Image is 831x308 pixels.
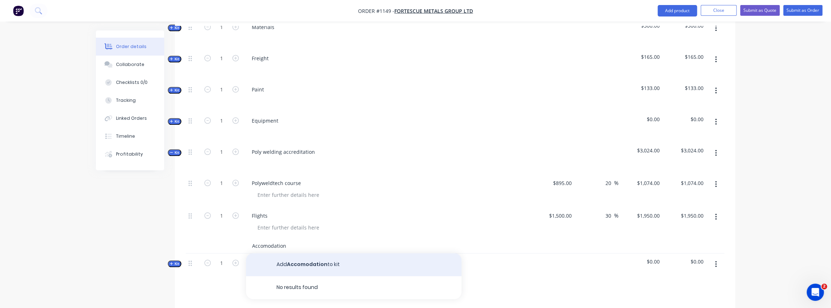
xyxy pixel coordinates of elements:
[621,147,660,154] span: $3,024.00
[614,179,618,187] span: %
[116,133,135,139] div: Timeline
[116,115,147,122] div: Linked Orders
[246,253,461,276] button: AddAccomodationto kit
[13,5,24,16] img: Factory
[116,97,136,104] div: Tracking
[246,84,270,95] div: Paint
[168,118,181,125] button: Kit
[168,87,181,94] button: Kit
[116,151,143,157] div: Profitability
[394,8,473,14] a: FORTESCUE METALS GROUP LTD
[170,56,179,62] span: Kit
[116,79,148,86] div: Checklists 0/0
[96,127,164,145] button: Timeline
[252,239,395,253] input: Search...
[658,5,697,16] button: Add product
[821,284,827,289] span: 2
[621,115,660,123] span: $0.00
[246,115,284,126] div: Equipment
[621,84,660,92] span: $133.00
[96,38,164,56] button: Order details
[170,150,179,155] span: Kit
[96,145,164,163] button: Profitability
[168,149,181,156] button: Kit
[96,74,164,91] button: Checklists 0/0
[621,53,660,61] span: $165.00
[116,43,147,50] div: Order details
[168,56,181,62] button: Kit
[701,5,737,16] button: Close
[168,24,181,31] button: Kit
[246,210,273,221] div: Flights
[168,260,181,267] button: Kit
[807,284,824,301] iframe: Intercom live chat
[665,258,704,265] span: $0.00
[96,56,164,74] button: Collaborate
[665,84,704,92] span: $133.00
[170,25,179,30] span: Kit
[783,5,822,16] button: Submit as Order
[665,53,704,61] span: $165.00
[665,115,704,123] span: $0.00
[358,8,394,14] span: Order #1149 -
[116,61,144,68] div: Collaborate
[96,91,164,109] button: Tracking
[170,119,179,124] span: Kit
[170,261,179,266] span: Kit
[246,53,274,63] div: Freight
[740,5,780,16] button: Submit as Quote
[246,178,307,188] div: Polyweldtech course
[246,147,321,157] div: Poly welding accreditation
[665,147,704,154] span: $3,024.00
[170,87,179,93] span: Kit
[96,109,164,127] button: Linked Orders
[246,22,280,32] div: Materials
[621,258,660,265] span: $0.00
[614,212,618,220] span: %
